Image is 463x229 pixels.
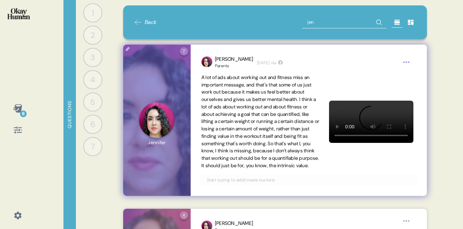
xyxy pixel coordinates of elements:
[83,92,102,111] div: 5
[83,137,102,156] div: 7
[145,18,157,26] span: Back
[7,8,30,19] img: okayhuman.3b1b6348.png
[201,74,319,169] span: A lot of ads about working out and fitness miss an important message, and that's that some of us ...
[271,59,277,66] span: via
[203,176,415,184] input: Start typing to add/create buckets
[20,110,27,117] div: 6
[215,55,253,63] div: [PERSON_NAME]
[180,47,188,55] div: 7
[83,114,102,134] div: 6
[215,63,253,69] div: Parents
[215,220,253,227] div: [PERSON_NAME]
[180,211,188,220] div: 4
[83,25,102,45] div: 2
[257,59,270,66] time: [DATE]
[83,48,102,67] div: 3
[302,16,386,28] input: Search all responses
[201,56,212,67] img: profilepic_9867040450008140.jpg
[83,3,102,22] div: 1
[83,70,102,89] div: 4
